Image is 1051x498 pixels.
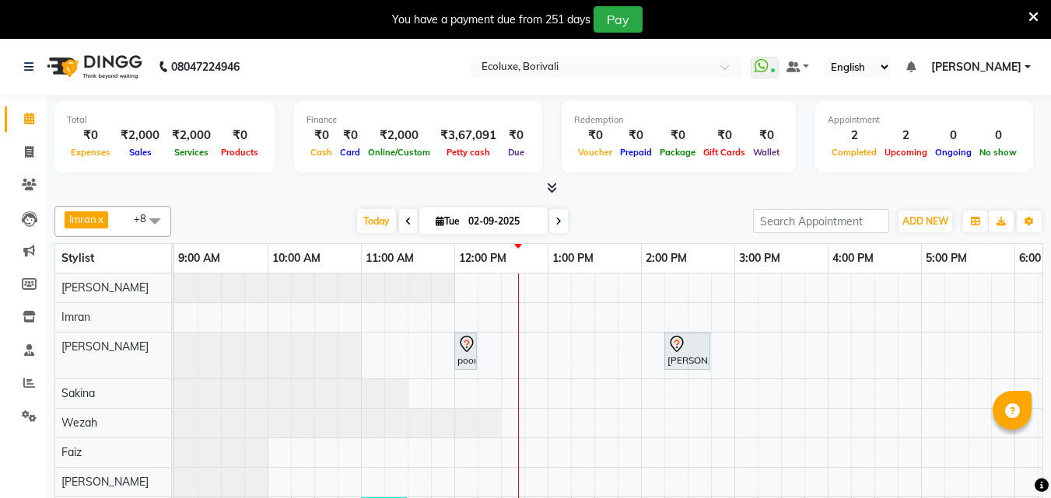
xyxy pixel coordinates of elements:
[307,147,336,158] span: Cash
[61,340,149,353] span: [PERSON_NAME]
[881,127,931,145] div: 2
[268,247,324,270] a: 10:00 AM
[735,247,784,270] a: 3:00 PM
[364,147,434,158] span: Online/Custom
[976,127,1021,145] div: 0
[616,127,656,145] div: ₹0
[362,247,418,270] a: 11:00 AM
[114,127,166,145] div: ₹2,000
[61,251,94,265] span: Stylist
[828,113,1021,127] div: Appointment
[67,147,114,158] span: Expenses
[976,147,1021,158] span: No show
[307,127,336,145] div: ₹0
[336,127,364,145] div: ₹0
[828,147,881,158] span: Completed
[96,213,103,225] a: x
[574,113,783,127] div: Redemption
[656,147,699,158] span: Package
[456,335,475,367] div: poonam, TK02, 12:00 PM-12:15 PM, Woman Eyebrow
[61,310,90,324] span: Imran
[455,247,510,270] a: 12:00 PM
[656,127,699,145] div: ₹0
[61,416,97,430] span: Wezah
[881,147,931,158] span: Upcoming
[699,127,749,145] div: ₹0
[574,147,616,158] span: Voucher
[307,113,530,127] div: Finance
[594,6,643,33] button: Pay
[40,45,146,89] img: logo
[61,445,82,459] span: Faiz
[749,127,783,145] div: ₹0
[464,210,541,233] input: 2025-09-02
[931,127,976,145] div: 0
[503,127,530,145] div: ₹0
[170,147,212,158] span: Services
[61,386,95,400] span: Sakina
[434,127,503,145] div: ₹3,67,091
[443,147,494,158] span: Petty cash
[125,147,156,158] span: Sales
[357,209,396,233] span: Today
[986,436,1035,482] iframe: chat widget
[829,247,878,270] a: 4:00 PM
[642,247,691,270] a: 2:00 PM
[171,45,240,89] b: 08047224946
[574,127,616,145] div: ₹0
[174,247,224,270] a: 9:00 AM
[902,215,948,227] span: ADD NEW
[67,113,262,127] div: Total
[828,127,881,145] div: 2
[364,127,434,145] div: ₹2,000
[392,12,590,28] div: You have a payment due from 251 days
[666,335,709,367] div: [PERSON_NAME], TK03, 02:15 PM-02:45 PM, Waxing (Rica Wax) - Brazilian
[336,147,364,158] span: Card
[931,59,1021,75] span: [PERSON_NAME]
[749,147,783,158] span: Wallet
[217,127,262,145] div: ₹0
[61,280,149,294] span: [PERSON_NAME]
[899,211,952,232] button: ADD NEW
[432,215,464,227] span: Tue
[166,127,217,145] div: ₹2,000
[69,213,96,225] span: Imran
[134,212,158,225] span: +8
[217,147,262,158] span: Products
[922,247,971,270] a: 5:00 PM
[504,147,528,158] span: Due
[753,209,889,233] input: Search Appointment
[616,147,656,158] span: Prepaid
[931,147,976,158] span: Ongoing
[699,147,749,158] span: Gift Cards
[61,475,149,489] span: [PERSON_NAME]
[548,247,597,270] a: 1:00 PM
[67,127,114,145] div: ₹0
